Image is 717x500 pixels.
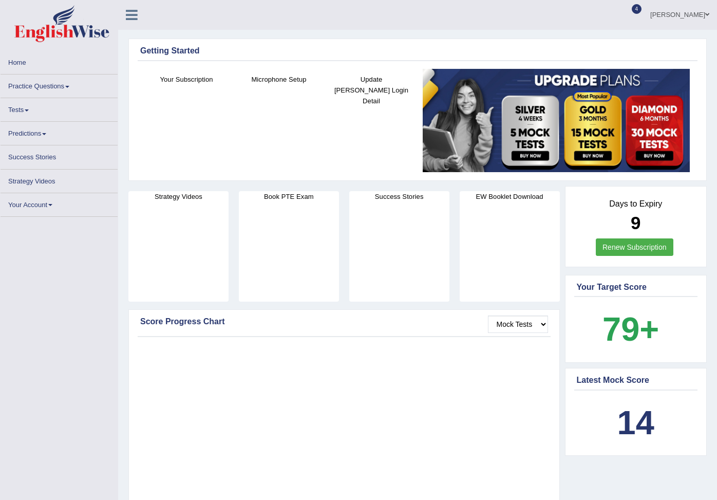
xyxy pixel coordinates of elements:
span: 4 [632,4,642,14]
div: Your Target Score [577,281,695,293]
h4: Success Stories [349,191,449,202]
a: Home [1,51,118,71]
div: Getting Started [140,45,695,57]
b: 9 [631,213,640,233]
h4: Microphone Setup [238,74,320,85]
h4: Book PTE Exam [239,191,339,202]
h4: Strategy Videos [128,191,229,202]
a: Predictions [1,122,118,142]
h4: EW Booklet Download [460,191,560,202]
h4: Days to Expiry [577,199,695,209]
img: small5.jpg [423,69,690,172]
h4: Your Subscription [145,74,228,85]
a: Tests [1,98,118,118]
div: Score Progress Chart [140,316,548,328]
a: Renew Subscription [596,238,673,256]
b: 79+ [602,310,659,348]
a: Success Stories [1,145,118,165]
a: Strategy Videos [1,170,118,190]
b: 14 [617,404,654,441]
a: Practice Questions [1,75,118,95]
h4: Update [PERSON_NAME] Login Detail [330,74,412,106]
div: Latest Mock Score [577,374,695,386]
a: Your Account [1,193,118,213]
